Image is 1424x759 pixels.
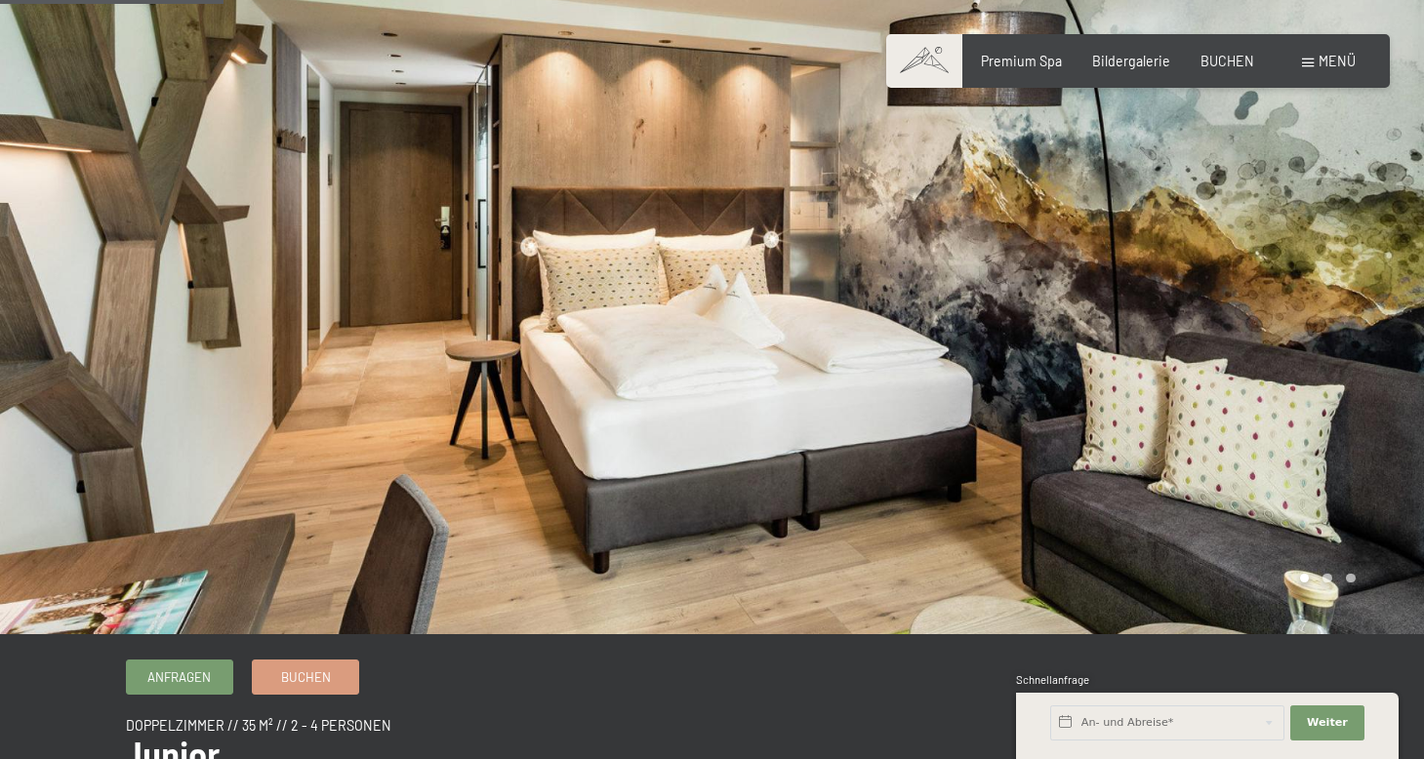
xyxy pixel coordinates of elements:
[1016,673,1089,686] span: Schnellanfrage
[1307,715,1348,731] span: Weiter
[1092,53,1170,69] a: Bildergalerie
[1290,705,1364,740] button: Weiter
[127,660,232,693] a: Anfragen
[253,660,358,693] a: Buchen
[1200,53,1254,69] a: BUCHEN
[281,668,331,686] span: Buchen
[126,717,391,734] span: Doppelzimmer // 35 m² // 2 - 4 Personen
[1319,53,1356,69] span: Menü
[981,53,1062,69] a: Premium Spa
[147,668,211,686] span: Anfragen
